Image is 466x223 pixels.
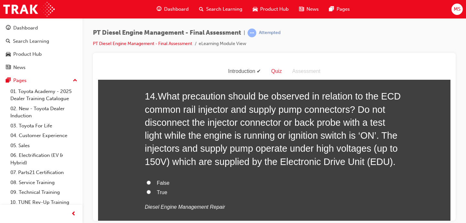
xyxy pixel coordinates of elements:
[93,29,241,37] span: PT Diesel Engine Management - Final Assessment
[3,48,80,60] a: Product Hub
[6,52,11,57] span: car-icon
[329,5,334,13] span: pages-icon
[47,28,303,104] span: What precaution should be observed in relation to the ECD common rail injector and supply pump co...
[294,3,324,16] a: news-iconNews
[337,6,350,13] span: Pages
[49,117,53,122] input: False
[13,38,49,45] div: Search Learning
[3,22,80,34] a: Dashboard
[253,5,258,13] span: car-icon
[8,178,80,188] a: 08. Service Training
[8,104,80,121] a: 02. New - Toyota Dealer Induction
[206,6,242,13] span: Search Learning
[248,3,294,16] a: car-iconProduct Hub
[3,62,80,74] a: News
[13,77,27,84] div: Pages
[6,78,11,84] span: pages-icon
[248,29,256,37] span: learningRecordVerb_ATTEMPT-icon
[8,87,80,104] a: 01. Toyota Academy - 2025 Dealer Training Catalogue
[13,51,42,58] div: Product Hub
[199,5,204,13] span: search-icon
[168,4,189,13] div: Quiz
[125,4,168,13] div: Introduction
[47,27,306,105] h2: 14 .
[151,3,194,16] a: guage-iconDashboard
[260,6,289,13] span: Product Hub
[194,3,248,16] a: search-iconSearch Learning
[8,197,80,207] a: 10. TUNE Rev-Up Training
[244,29,245,37] span: |
[8,150,80,168] a: 06. Electrification (EV & Hybrid)
[13,64,26,71] div: News
[49,127,53,131] input: True
[164,6,189,13] span: Dashboard
[189,4,227,13] div: Assessment
[47,141,127,147] em: Diesel Engine Management Repair
[3,75,80,87] button: Pages
[454,6,460,13] span: MS
[59,126,69,132] span: True
[8,141,80,151] a: 05. Sales
[6,39,10,44] span: search-icon
[157,5,161,13] span: guage-icon
[6,65,11,71] span: news-icon
[59,117,72,123] span: False
[324,3,355,16] a: pages-iconPages
[3,35,80,47] a: Search Learning
[3,21,80,75] button: DashboardSearch LearningProduct HubNews
[71,210,76,218] span: prev-icon
[8,187,80,197] a: 09. Technical Training
[3,2,55,17] img: Trak
[13,24,38,32] div: Dashboard
[306,6,319,13] span: News
[8,121,80,131] a: 03. Toyota For Life
[93,41,192,46] a: PT Diesel Engine Management - Final Assessment
[73,76,77,85] span: up-icon
[299,5,304,13] span: news-icon
[8,168,80,178] a: 07. Parts21 Certification
[199,40,246,48] li: eLearning Module View
[6,25,11,31] span: guage-icon
[8,131,80,141] a: 04. Customer Experience
[259,30,281,36] div: Attempted
[451,4,463,15] button: MS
